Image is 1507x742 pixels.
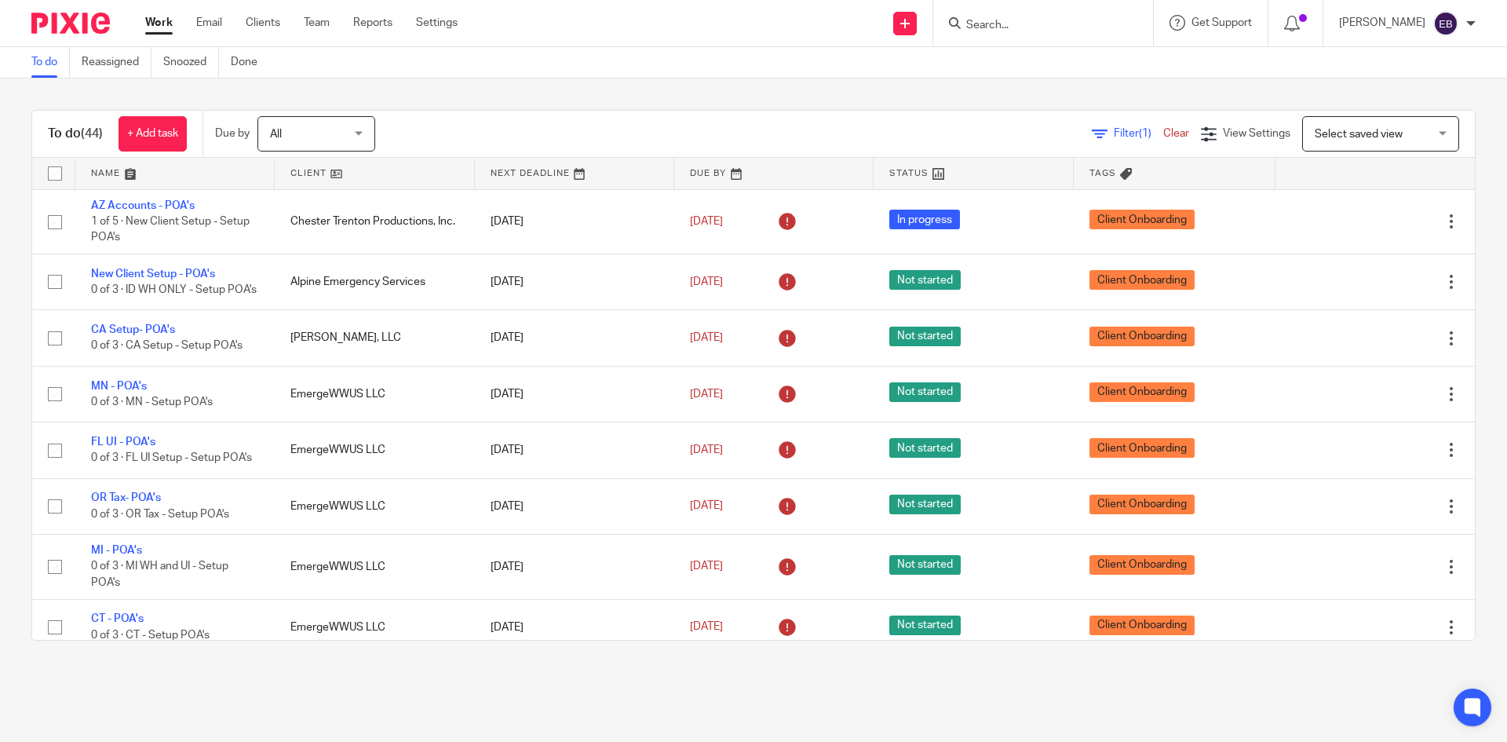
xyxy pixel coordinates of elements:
[1089,616,1195,635] span: Client Onboarding
[690,622,723,633] span: [DATE]
[91,453,252,464] span: 0 of 3 · FL UI Setup - Setup POA's
[91,630,210,641] span: 0 of 3 · CT - Setup POA's
[1433,11,1458,36] img: svg%3E
[475,310,674,366] td: [DATE]
[231,47,269,78] a: Done
[475,422,674,478] td: [DATE]
[196,15,222,31] a: Email
[690,389,723,400] span: [DATE]
[1089,210,1195,229] span: Client Onboarding
[91,492,161,503] a: OR Tax- POA's
[1089,438,1195,458] span: Client Onboarding
[91,216,250,243] span: 1 of 5 · New Client Setup - Setup POA's
[275,310,474,366] td: [PERSON_NAME], LLC
[690,276,723,287] span: [DATE]
[163,47,219,78] a: Snoozed
[91,509,229,520] span: 0 of 3 · OR Tax - Setup POA's
[416,15,458,31] a: Settings
[270,129,282,140] span: All
[1339,15,1425,31] p: [PERSON_NAME]
[475,535,674,599] td: [DATE]
[119,116,187,152] a: + Add task
[1089,555,1195,575] span: Client Onboarding
[275,599,474,655] td: EmergeWWUS LLC
[475,189,674,254] td: [DATE]
[353,15,392,31] a: Reports
[1114,128,1163,139] span: Filter
[91,269,215,280] a: New Client Setup - POA's
[475,599,674,655] td: [DATE]
[690,501,723,512] span: [DATE]
[91,397,213,408] span: 0 of 3 · MN - Setup POA's
[889,270,961,290] span: Not started
[690,332,723,343] span: [DATE]
[889,327,961,346] span: Not started
[91,381,147,392] a: MN - POA's
[91,324,175,335] a: CA Setup- POA's
[275,478,474,534] td: EmergeWWUS LLC
[1191,17,1252,28] span: Get Support
[889,210,960,229] span: In progress
[91,561,228,589] span: 0 of 3 · MI WH and UI - Setup POA's
[889,382,961,402] span: Not started
[48,126,103,142] h1: To do
[31,47,70,78] a: To do
[1139,128,1151,139] span: (1)
[275,189,474,254] td: Chester Trenton Productions, Inc.
[475,478,674,534] td: [DATE]
[1223,128,1290,139] span: View Settings
[1089,327,1195,346] span: Client Onboarding
[275,422,474,478] td: EmergeWWUS LLC
[91,437,155,448] a: FL UI - POA's
[1089,169,1116,177] span: Tags
[91,341,243,352] span: 0 of 3 · CA Setup - Setup POA's
[1163,128,1189,139] a: Clear
[31,13,110,34] img: Pixie
[889,438,961,458] span: Not started
[475,254,674,309] td: [DATE]
[91,200,195,211] a: AZ Accounts - POA's
[304,15,330,31] a: Team
[246,15,280,31] a: Clients
[91,284,257,295] span: 0 of 3 · ID WH ONLY - Setup POA's
[475,366,674,422] td: [DATE]
[889,495,961,514] span: Not started
[889,616,961,635] span: Not started
[215,126,250,141] p: Due by
[690,444,723,455] span: [DATE]
[690,561,723,572] span: [DATE]
[275,254,474,309] td: Alpine Emergency Services
[1089,382,1195,402] span: Client Onboarding
[91,545,142,556] a: MI - POA's
[1089,495,1195,514] span: Client Onboarding
[1089,270,1195,290] span: Client Onboarding
[889,555,961,575] span: Not started
[965,19,1106,33] input: Search
[82,47,151,78] a: Reassigned
[91,613,144,624] a: CT - POA's
[690,216,723,227] span: [DATE]
[81,127,103,140] span: (44)
[1315,129,1403,140] span: Select saved view
[275,366,474,422] td: EmergeWWUS LLC
[275,535,474,599] td: EmergeWWUS LLC
[145,15,173,31] a: Work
